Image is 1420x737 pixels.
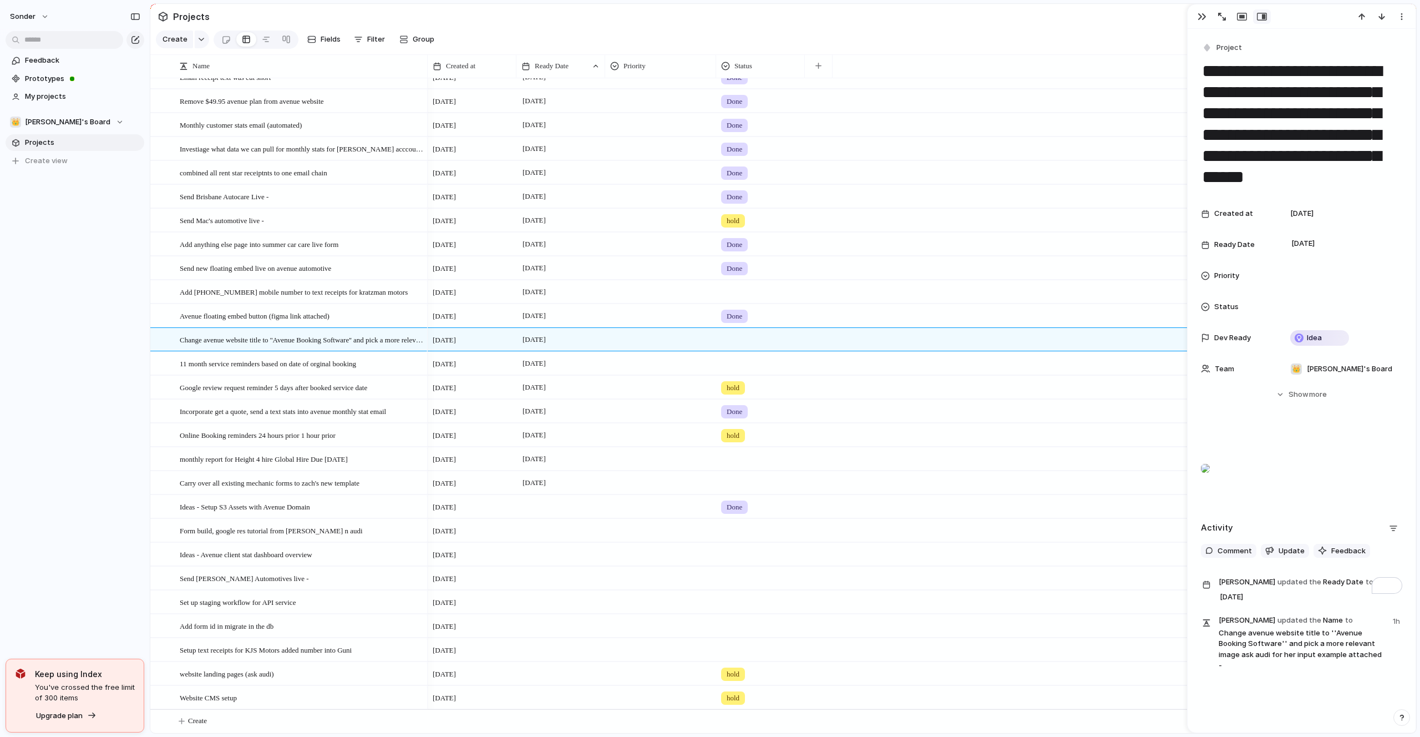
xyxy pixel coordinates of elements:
[433,526,456,537] span: [DATE]
[433,406,456,417] span: [DATE]
[727,311,742,322] span: Done
[520,214,549,227] span: [DATE]
[727,191,742,203] span: Done
[180,524,363,537] span: Form build, google res tutorial from [PERSON_NAME] n audi
[180,667,274,680] span: website landing pages (ask audi)
[1218,546,1252,557] span: Comment
[180,357,356,370] span: 11 month service reminders based on date of orginal booking
[1289,389,1309,400] span: Show
[520,333,549,346] span: [DATE]
[25,91,140,102] span: My projects
[1219,615,1275,626] span: [PERSON_NAME]
[433,144,456,155] span: [DATE]
[727,502,742,513] span: Done
[10,117,21,128] div: 👑
[1201,435,1402,506] div: To enrich screen reader interactions, please activate Accessibility in Grammarly extension settings
[433,430,456,441] span: [DATE]
[1345,615,1353,626] span: to
[520,261,549,275] span: [DATE]
[180,428,336,441] span: Online Booking reminders 24 hours prior 1 hour prior
[727,263,742,274] span: Done
[520,94,549,108] span: [DATE]
[734,60,752,72] span: Status
[180,118,302,131] span: Monthly customer stats email (automated)
[727,693,739,704] span: hold
[25,155,68,166] span: Create view
[520,357,549,370] span: [DATE]
[25,137,140,148] span: Projects
[1214,208,1253,219] span: Created at
[6,153,144,169] button: Create view
[433,96,456,107] span: [DATE]
[520,190,549,203] span: [DATE]
[180,595,296,608] span: Set up staging workflow for API service
[1261,544,1309,558] button: Update
[433,645,456,656] span: [DATE]
[1219,614,1386,671] span: Name Change avenue website title to ''Avenue Booking Software'' and pick a more relevant image as...
[180,691,237,704] span: Website CMS setup
[180,333,424,346] span: Change avenue website title to ''Avenue Booking Software'' and pick a more relevant image ask aud...
[1277,577,1321,588] span: updated the
[163,34,187,45] span: Create
[303,31,345,48] button: Fields
[1277,615,1321,626] span: updated the
[433,549,456,561] span: [DATE]
[1393,576,1402,589] span: 1h
[520,285,549,299] span: [DATE]
[180,190,268,203] span: Send Brisbane Autocare Live -
[1215,364,1234,375] span: Team
[1214,332,1251,344] span: Dev Ready
[1331,546,1366,557] span: Feedback
[1217,590,1246,604] span: [DATE]
[180,261,331,274] span: Send new floating embed live on avenue automotive
[433,239,456,250] span: [DATE]
[727,144,742,155] span: Done
[35,682,135,704] span: You've crossed the free limit of 300 items
[1289,237,1318,250] span: [DATE]
[6,52,144,69] a: Feedback
[433,311,456,322] span: [DATE]
[35,668,135,680] span: Keep using Index
[36,710,83,721] span: Upgrade plan
[349,31,389,48] button: Filter
[156,31,193,48] button: Create
[171,7,212,27] span: Projects
[180,94,324,107] span: Remove $49.95 avenue plan from avenue website
[433,335,456,346] span: [DATE]
[1214,239,1255,250] span: Ready Date
[623,60,646,72] span: Priority
[180,405,386,417] span: Incorporate get a quote, send a text stats into avenue monthly stat email
[6,88,144,105] a: My projects
[727,406,742,417] span: Done
[727,669,739,680] span: hold
[180,381,367,393] span: Google review request reminder 5 days after booked service date
[433,478,456,489] span: [DATE]
[433,669,456,680] span: [DATE]
[433,621,456,632] span: [DATE]
[520,405,549,418] span: [DATE]
[180,309,329,322] span: Avenue floating embed button (figma link attached)
[727,382,739,393] span: hold
[10,11,35,22] span: sonder
[727,239,742,250] span: Done
[1290,208,1313,219] span: [DATE]
[1291,364,1302,375] div: 👑
[1219,576,1386,605] span: Ready Date
[180,500,310,513] span: Ideas - Setup S3 Assets with Avenue Domain
[5,8,55,26] button: sonder
[6,70,144,87] a: Prototypes
[727,215,739,226] span: hold
[520,428,549,442] span: [DATE]
[520,309,549,322] span: [DATE]
[180,142,424,155] span: Investiage what data we can pull for monthly stats for [PERSON_NAME] acccounting + [PERSON_NAME] ...
[433,454,456,465] span: [DATE]
[1201,522,1233,534] h2: Activity
[433,693,456,704] span: [DATE]
[180,452,348,465] span: monthly report for Height 4 hire Global Hire Due [DATE]
[727,168,742,179] span: Done
[1313,544,1370,558] button: Feedback
[520,452,549,466] span: [DATE]
[321,34,341,45] span: Fields
[180,548,312,561] span: Ideas - Avenue client stat dashboard overview
[33,708,100,724] button: Upgrade plan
